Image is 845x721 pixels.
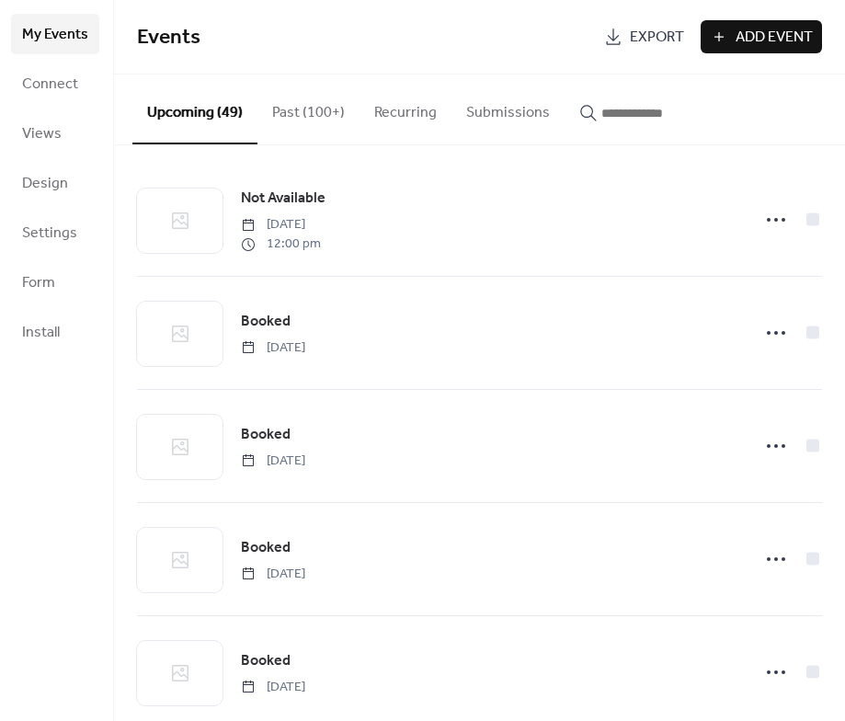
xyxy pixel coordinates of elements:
[22,169,68,199] span: Design
[22,120,62,149] span: Views
[241,452,305,471] span: [DATE]
[241,650,291,672] span: Booked
[22,318,60,348] span: Install
[630,27,684,49] span: Export
[241,423,291,447] a: Booked
[360,74,451,143] button: Recurring
[241,649,291,673] a: Booked
[241,536,291,560] a: Booked
[701,20,822,53] button: Add Event
[132,74,257,144] button: Upcoming (49)
[11,212,99,253] a: Settings
[241,310,291,334] a: Booked
[736,27,813,49] span: Add Event
[11,163,99,203] a: Design
[241,678,305,697] span: [DATE]
[22,20,88,50] span: My Events
[11,14,99,54] a: My Events
[241,235,321,254] span: 12:00 pm
[137,17,200,58] span: Events
[241,424,291,446] span: Booked
[11,113,99,154] a: Views
[241,215,321,235] span: [DATE]
[241,311,291,333] span: Booked
[241,338,305,358] span: [DATE]
[22,269,55,298] span: Form
[241,187,325,211] a: Not Available
[451,74,565,143] button: Submissions
[257,74,360,143] button: Past (100+)
[11,63,99,104] a: Connect
[241,565,305,584] span: [DATE]
[595,20,693,53] a: Export
[11,312,99,352] a: Install
[11,262,99,303] a: Form
[241,537,291,559] span: Booked
[22,219,77,248] span: Settings
[22,70,78,99] span: Connect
